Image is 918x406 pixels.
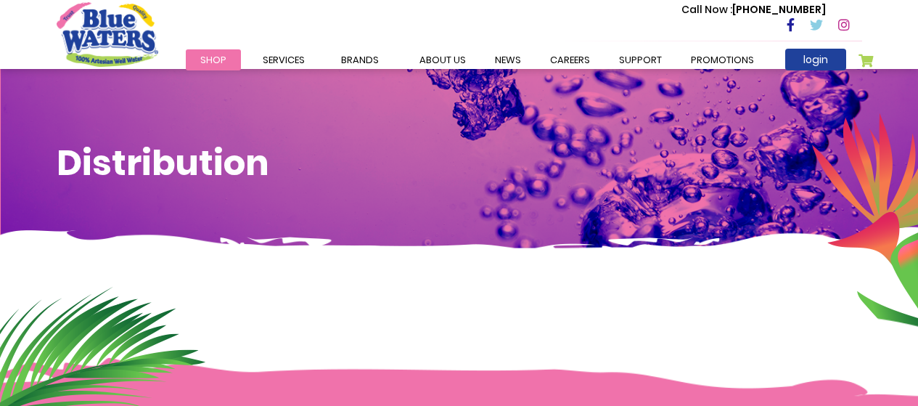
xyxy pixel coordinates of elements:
a: about us [405,49,480,70]
a: careers [536,49,605,70]
a: support [605,49,676,70]
a: store logo [57,2,158,66]
a: login [785,49,846,70]
span: Shop [200,53,226,67]
span: Brands [341,53,379,67]
a: News [480,49,536,70]
h1: Distribution [57,142,862,184]
span: Services [263,53,305,67]
span: Call Now : [681,2,732,17]
p: [PHONE_NUMBER] [681,2,826,17]
a: Promotions [676,49,769,70]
